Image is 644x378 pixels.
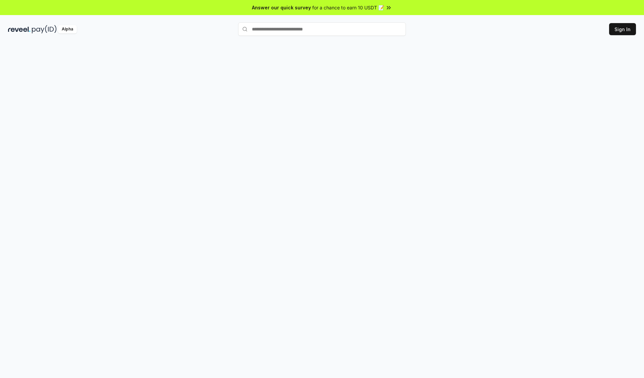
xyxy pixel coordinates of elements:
div: Alpha [58,25,77,33]
span: Answer our quick survey [252,4,311,11]
button: Sign In [609,23,636,35]
img: reveel_dark [8,25,31,33]
img: pay_id [32,25,57,33]
span: for a chance to earn 10 USDT 📝 [312,4,384,11]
